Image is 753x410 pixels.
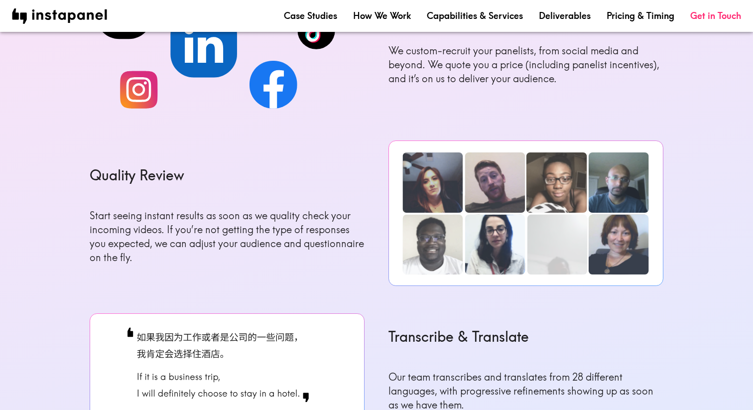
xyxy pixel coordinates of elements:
h6: Transcribe & Translate [388,327,663,346]
p: We custom-recruit your panelists, from social media and beyond. We quote you a price (including p... [388,44,663,86]
h6: Quality Review [90,165,365,185]
a: Capabilities & Services [427,9,523,22]
img: instapanel [12,8,107,24]
a: Pricing & Timing [607,9,674,22]
a: How We Work [353,9,411,22]
a: Get in Touch [690,9,741,22]
a: Deliverables [539,9,591,22]
p: Start seeing instant results as soon as we quality check your incoming videos. If you’re not gett... [90,209,365,265]
a: Case Studies [284,9,337,22]
img: Recruit & Record [388,140,663,286]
